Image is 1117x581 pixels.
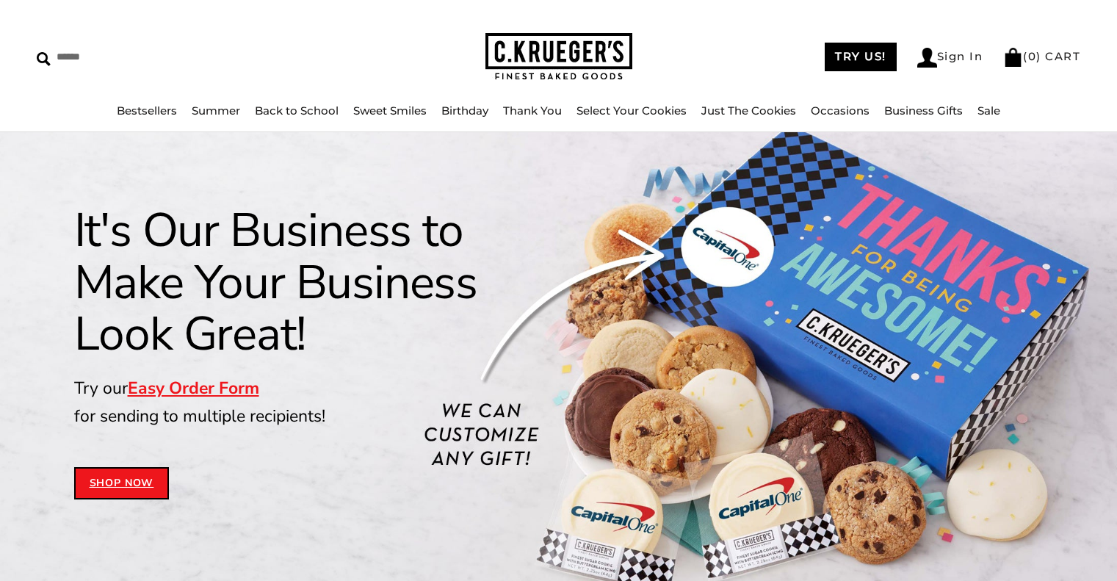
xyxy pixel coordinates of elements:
[884,104,963,118] a: Business Gifts
[117,104,177,118] a: Bestsellers
[74,205,541,360] h1: It's Our Business to Make Your Business Look Great!
[441,104,488,118] a: Birthday
[977,104,1000,118] a: Sale
[1028,49,1037,63] span: 0
[503,104,562,118] a: Thank You
[1003,49,1080,63] a: (0) CART
[74,375,541,430] p: Try our for sending to multiple recipients!
[917,48,937,68] img: Account
[37,46,284,68] input: Search
[485,33,632,81] img: C.KRUEGER'S
[192,104,240,118] a: Summer
[1003,48,1023,67] img: Bag
[74,467,170,499] a: Shop Now
[37,52,51,66] img: Search
[825,43,897,71] a: TRY US!
[701,104,796,118] a: Just The Cookies
[255,104,339,118] a: Back to School
[353,104,427,118] a: Sweet Smiles
[811,104,870,118] a: Occasions
[576,104,687,118] a: Select Your Cookies
[128,377,259,400] a: Easy Order Form
[917,48,983,68] a: Sign In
